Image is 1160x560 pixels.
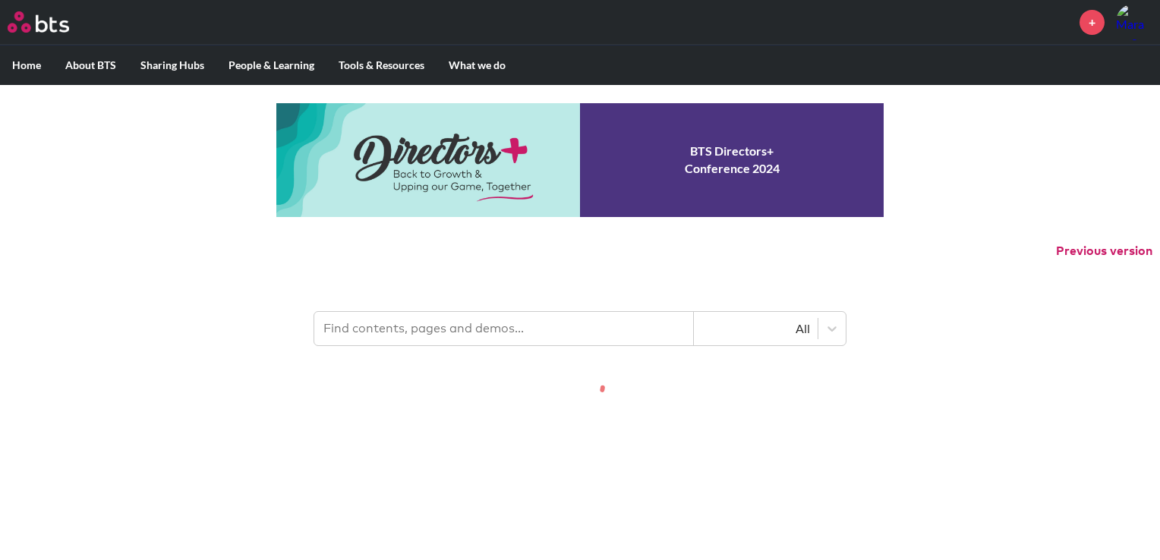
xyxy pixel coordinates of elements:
[53,46,128,85] label: About BTS
[1056,243,1152,260] button: Previous version
[1116,4,1152,40] a: Profile
[326,46,437,85] label: Tools & Resources
[128,46,216,85] label: Sharing Hubs
[276,103,884,217] a: Conference 2024
[1080,10,1105,35] a: +
[8,11,69,33] img: BTS Logo
[437,46,518,85] label: What we do
[8,11,97,33] a: Go home
[314,312,694,345] input: Find contents, pages and demos...
[1116,4,1152,40] img: Mara Georgopoulou
[216,46,326,85] label: People & Learning
[701,320,810,337] div: All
